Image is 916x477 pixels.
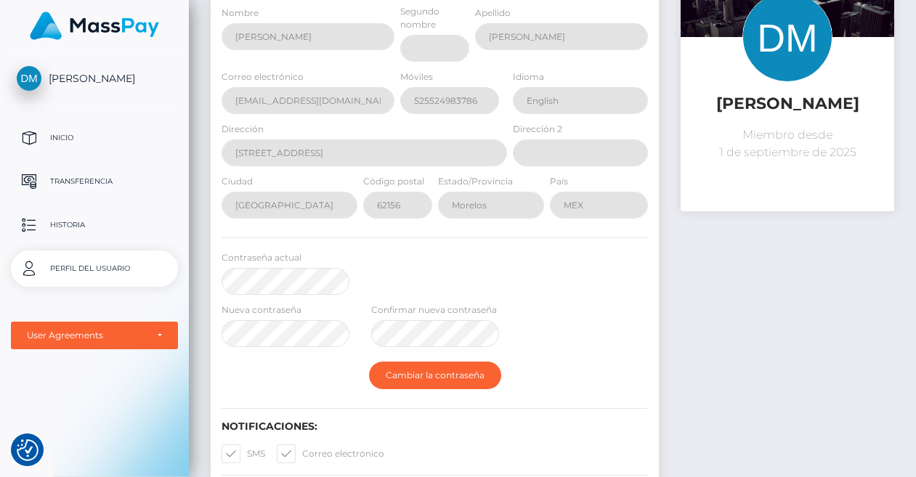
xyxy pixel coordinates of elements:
[11,250,178,287] a: Perfil del usuario
[222,123,264,136] label: Dirección
[27,330,146,341] div: User Agreements
[17,127,172,149] p: Inicio
[371,303,497,317] label: Confirmar nueva contraseña
[11,163,178,200] a: Transferencia
[363,175,424,188] label: Código postal
[438,175,513,188] label: Estado/Provincia
[513,70,544,83] label: Idioma
[475,7,511,20] label: Apellido
[222,444,265,463] label: SMS
[277,444,384,463] label: Correo electrónico
[513,123,562,136] label: Dirección 2
[11,322,178,349] button: User Agreements
[692,126,883,161] p: Miembro desde 1 de septiembre de 2025
[222,303,301,317] label: Nueva contraseña
[369,362,501,389] button: Cambiar la contraseña
[17,439,38,461] button: Consent Preferences
[11,120,178,156] a: Inicio
[11,207,178,243] a: Historia
[222,7,259,20] label: Nombre
[222,70,304,83] label: Correo electrónico
[222,420,648,433] h6: Notificaciones:
[222,175,253,188] label: Ciudad
[17,258,172,280] p: Perfil del usuario
[692,93,883,115] h5: [PERSON_NAME]
[17,171,172,192] p: Transferencia
[30,12,159,40] img: MassPay
[400,70,433,83] label: Móviles
[17,439,38,461] img: Revisit consent button
[550,175,568,188] label: País
[222,251,301,264] label: Contraseña actual
[400,5,469,31] label: Segundo nombre
[17,214,172,236] p: Historia
[11,72,178,85] span: [PERSON_NAME]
